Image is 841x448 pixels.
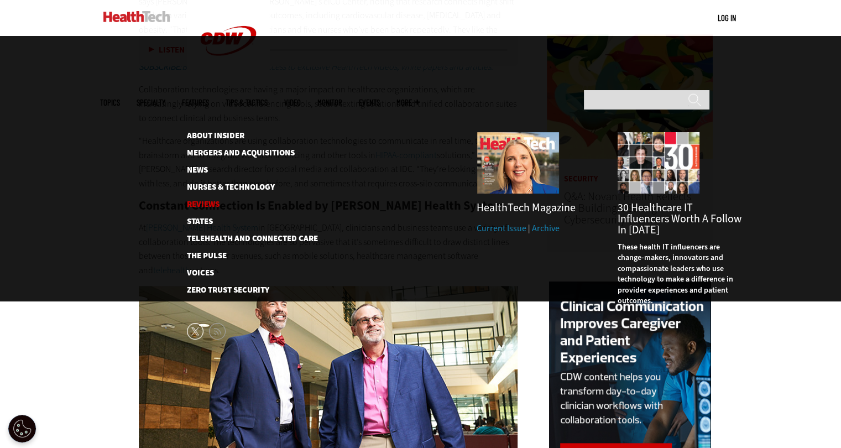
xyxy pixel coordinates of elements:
[187,269,300,277] a: Voices
[187,166,300,174] a: News
[718,12,736,24] div: User menu
[8,415,36,442] button: Open Preferences
[187,200,300,209] a: Reviews
[617,132,700,194] img: collage of influencers
[187,149,300,157] a: Mergers and Acquisitions
[477,202,600,213] h3: HealthTech Magazine
[187,217,300,226] a: States
[528,222,530,234] span: |
[617,200,741,237] a: 30 Healthcare IT Influencers Worth a Follow in [DATE]
[187,183,300,191] a: Nurses & Technology
[718,13,736,23] a: Log in
[187,132,300,140] a: About Insider
[617,242,741,307] p: These health IT influencers are change-makers, innovators and compassionate leaders who use techn...
[477,222,526,234] a: Current Issue
[103,11,170,22] img: Home
[187,252,300,260] a: The Pulse
[187,235,300,243] a: Telehealth and Connected Care
[477,132,560,194] img: Summer 2025 cover
[532,222,560,234] a: Archive
[8,415,36,442] div: Cookie Settings
[187,286,317,294] a: Zero Trust Security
